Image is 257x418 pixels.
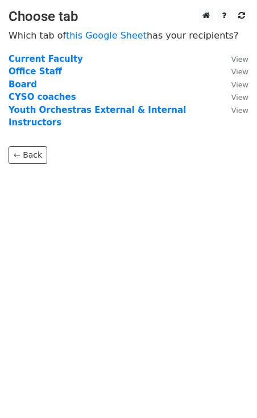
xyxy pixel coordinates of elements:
p: Which tab of has your recipients? [9,29,248,41]
a: View [220,79,248,90]
small: View [231,67,248,76]
a: this Google Sheet [66,30,147,41]
small: View [231,106,248,115]
small: View [231,55,248,64]
small: View [231,93,248,102]
small: View [231,81,248,89]
a: CYSO coaches [9,92,76,102]
a: View [220,54,248,64]
a: View [220,92,248,102]
a: ← Back [9,146,47,164]
a: View [220,105,248,115]
a: Current Faculty [9,54,83,64]
a: Office Staff [9,66,62,77]
a: Youth Orchestras External & Internal Instructors [9,105,186,128]
h3: Choose tab [9,9,248,25]
a: View [220,66,248,77]
a: Board [9,79,37,90]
